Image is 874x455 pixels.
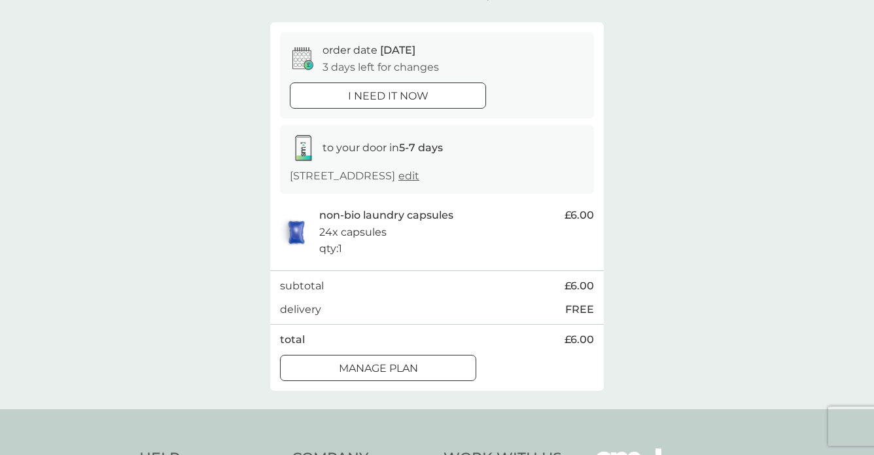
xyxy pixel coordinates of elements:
p: FREE [565,301,594,318]
span: £6.00 [565,278,594,295]
p: order date [323,42,415,59]
p: subtotal [280,278,324,295]
p: [STREET_ADDRESS] [290,168,419,185]
button: i need it now [290,82,486,109]
p: 3 days left for changes [323,59,439,76]
a: edit [398,170,419,182]
p: i need it now [348,88,428,105]
p: 24x capsules [319,224,387,241]
span: to your door in [323,141,443,154]
button: Manage plan [280,355,476,381]
p: non-bio laundry capsules [319,207,453,224]
span: £6.00 [565,331,594,348]
p: Manage plan [339,360,418,377]
p: total [280,331,305,348]
span: [DATE] [380,44,415,56]
span: £6.00 [565,207,594,224]
strong: 5-7 days [399,141,443,154]
p: delivery [280,301,321,318]
p: qty : 1 [319,240,342,257]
